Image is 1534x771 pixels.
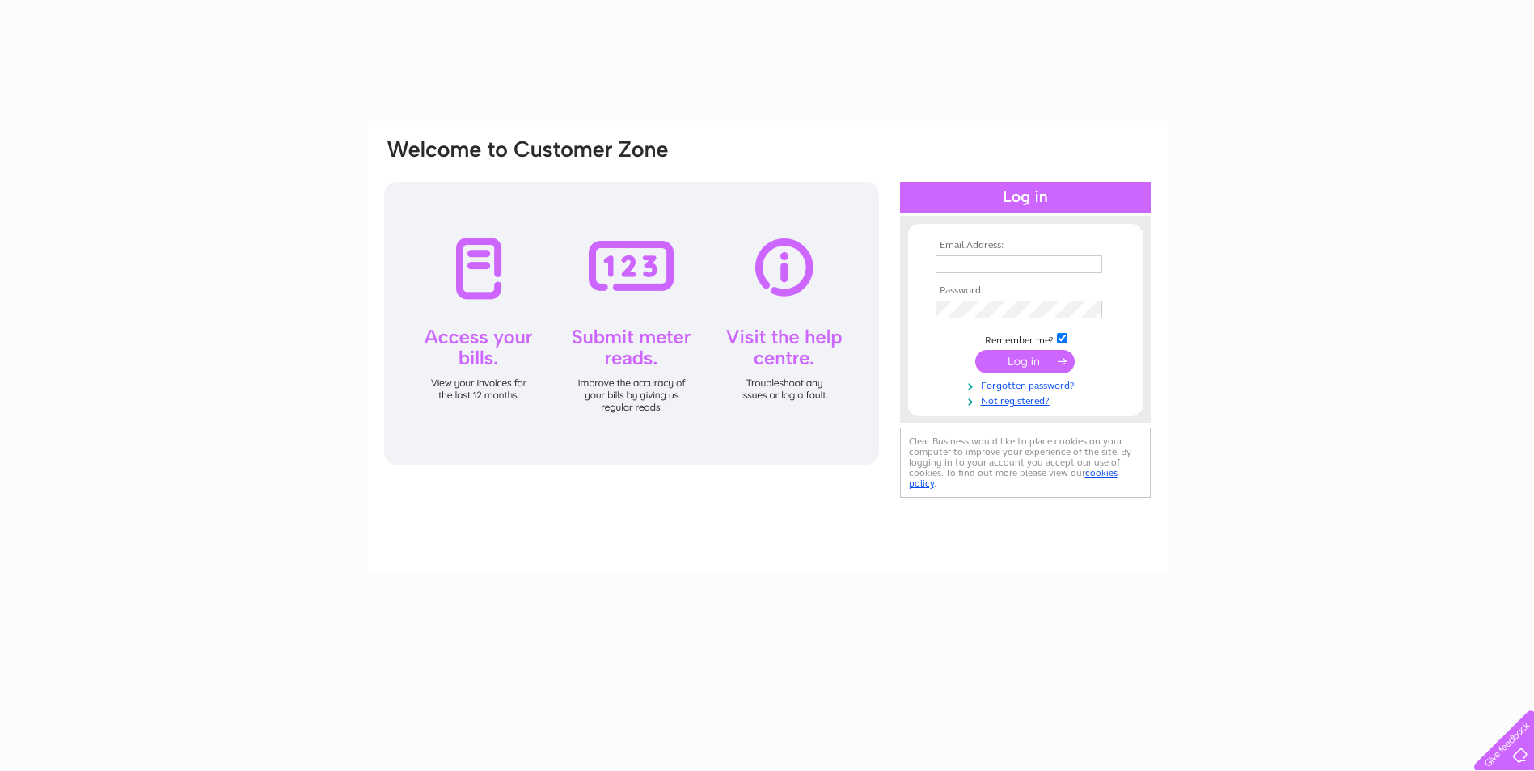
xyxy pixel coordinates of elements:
[975,350,1075,373] input: Submit
[909,467,1118,489] a: cookies policy
[900,428,1151,498] div: Clear Business would like to place cookies on your computer to improve your experience of the sit...
[932,331,1119,347] td: Remember me?
[932,285,1119,297] th: Password:
[936,377,1119,392] a: Forgotten password?
[936,392,1119,407] a: Not registered?
[932,240,1119,251] th: Email Address:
